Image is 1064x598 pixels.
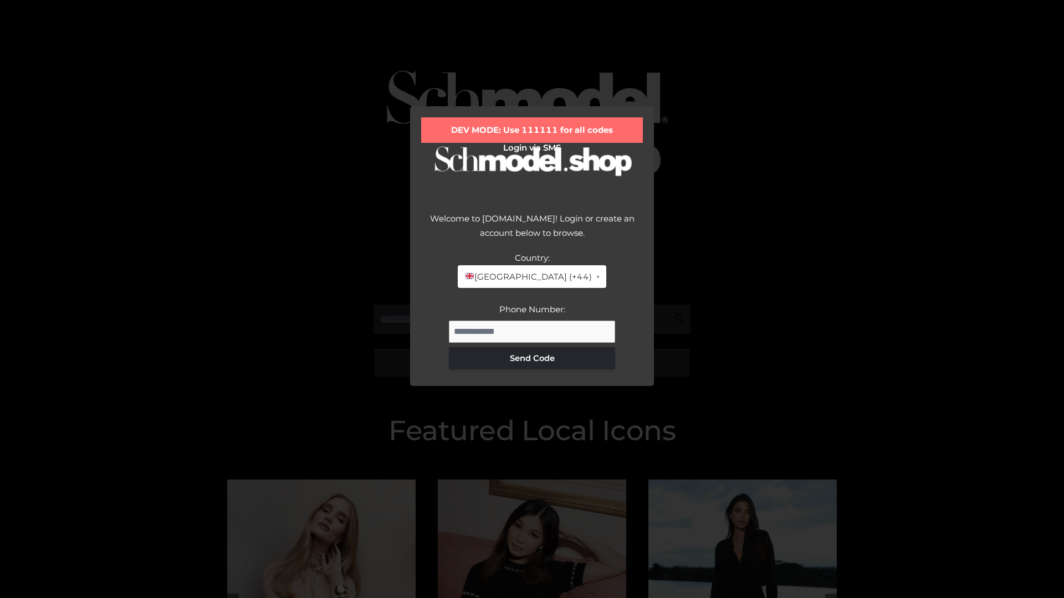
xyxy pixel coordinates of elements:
[499,304,565,315] label: Phone Number:
[465,272,474,280] img: 🇬🇧
[515,252,550,263] label: Country:
[464,270,591,284] span: [GEOGRAPHIC_DATA] (+44)
[449,347,615,369] button: Send Code
[421,212,643,251] div: Welcome to [DOMAIN_NAME]! Login or create an account below to browse.
[421,117,643,143] div: DEV MODE: Use 111111 for all codes
[421,143,643,153] h2: Login via SMS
